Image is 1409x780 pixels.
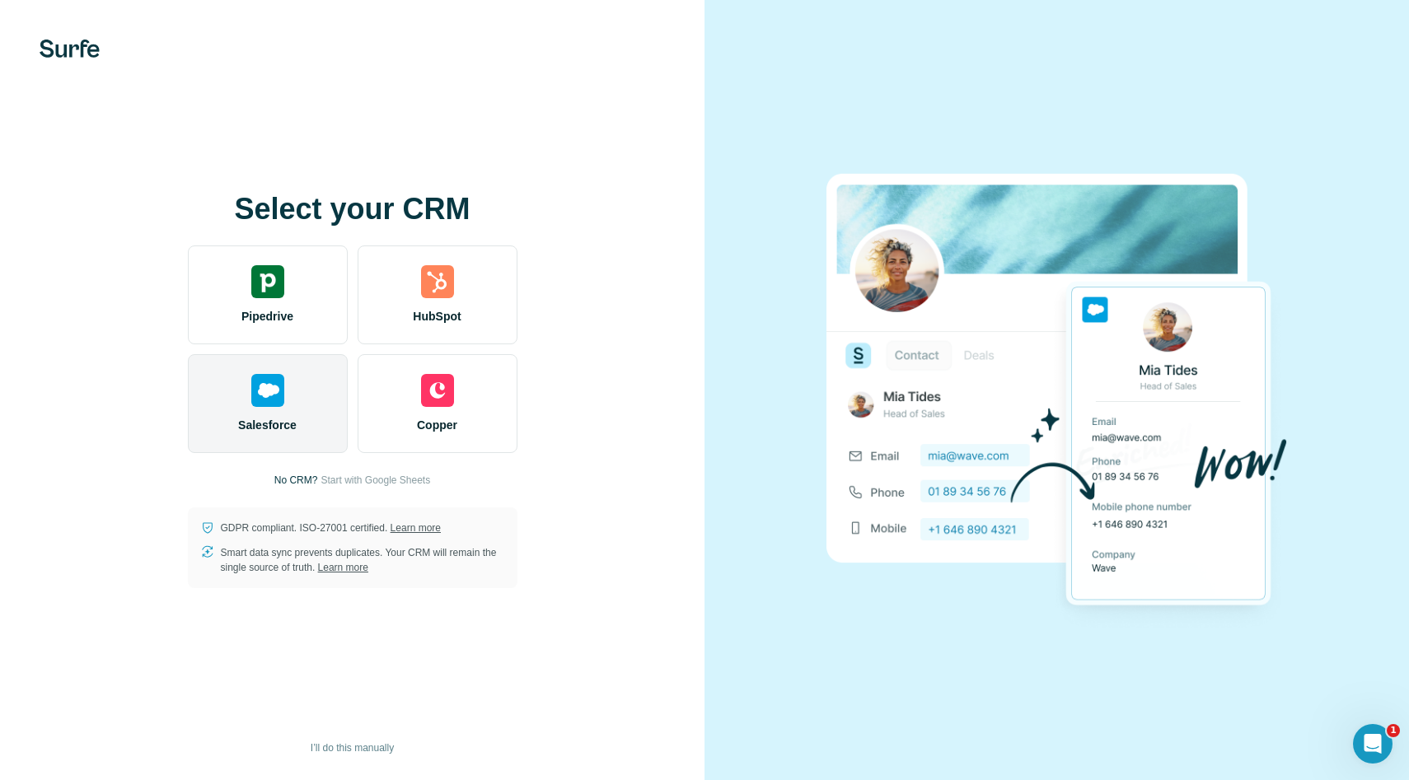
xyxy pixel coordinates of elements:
[421,374,454,407] img: copper's logo
[1353,724,1393,764] iframe: Intercom live chat
[299,736,405,760] button: I’ll do this manually
[221,521,441,535] p: GDPR compliant. ISO-27001 certified.
[1387,724,1400,737] span: 1
[391,522,441,534] a: Learn more
[188,193,517,226] h1: Select your CRM
[417,417,457,433] span: Copper
[318,562,368,573] a: Learn more
[274,473,318,488] p: No CRM?
[826,146,1288,635] img: SALESFORCE image
[251,374,284,407] img: salesforce's logo
[238,417,297,433] span: Salesforce
[251,265,284,298] img: pipedrive's logo
[221,545,504,575] p: Smart data sync prevents duplicates. Your CRM will remain the single source of truth.
[311,740,394,755] span: I’ll do this manually
[413,308,461,325] span: HubSpot
[241,308,293,325] span: Pipedrive
[321,473,430,488] button: Start with Google Sheets
[40,40,100,58] img: Surfe's logo
[421,265,454,298] img: hubspot's logo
